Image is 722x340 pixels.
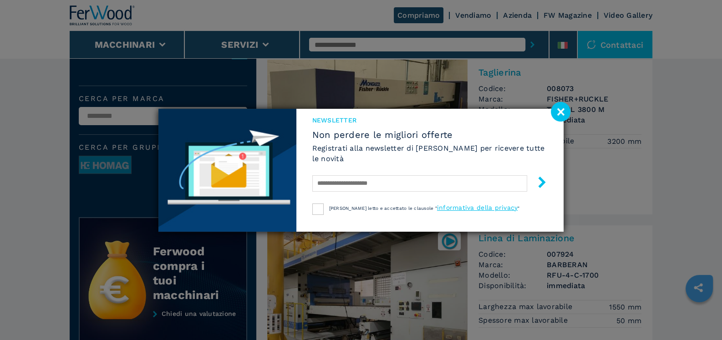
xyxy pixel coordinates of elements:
span: Non perdere le migliori offerte [312,129,548,140]
button: submit-button [527,173,548,194]
a: informativa della privacy [437,204,518,211]
h6: Registrati alla newsletter di [PERSON_NAME] per ricevere tutte le novità [312,143,548,164]
span: " [518,206,519,211]
span: [PERSON_NAME] letto e accettato le clausole " [329,206,437,211]
img: Newsletter image [158,109,296,232]
span: NEWSLETTER [312,116,548,125]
